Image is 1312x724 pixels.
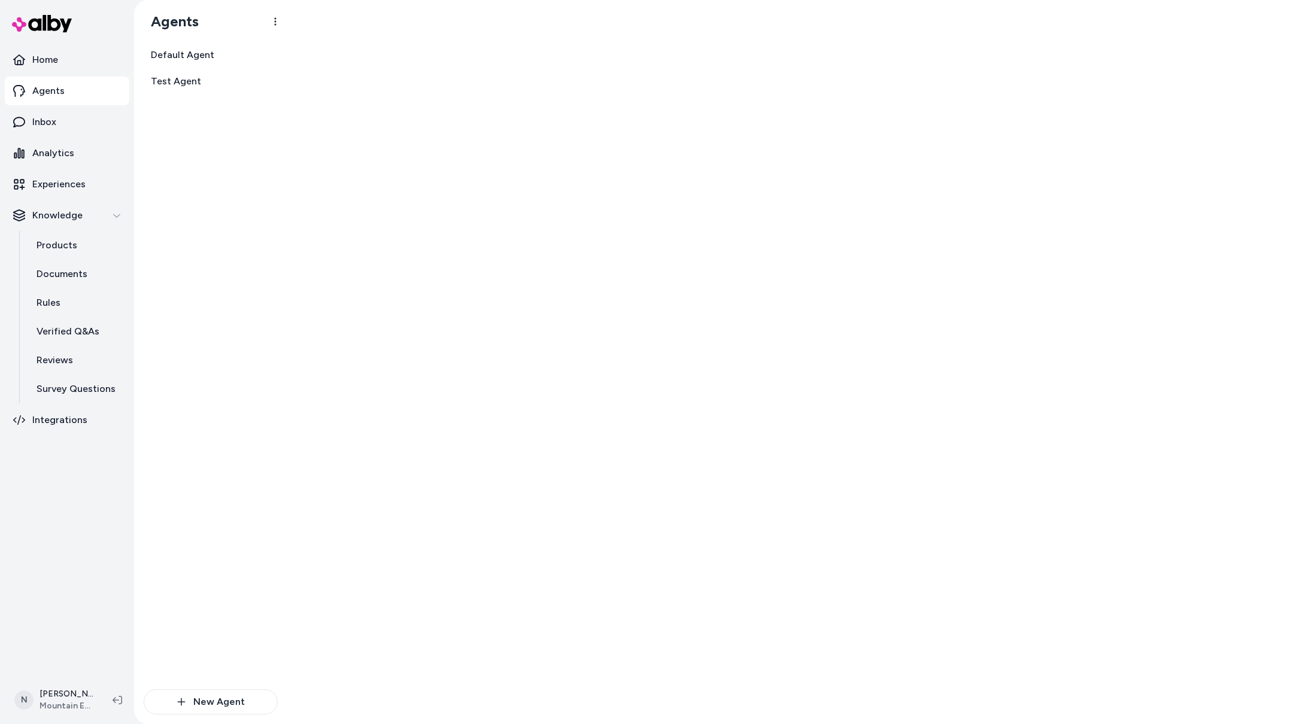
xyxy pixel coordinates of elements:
p: [PERSON_NAME] [40,688,93,700]
p: Inbox [32,115,56,129]
img: alby Logo [12,15,72,32]
p: Survey Questions [37,382,116,396]
button: New Agent [144,689,278,714]
span: Test Agent [151,74,201,89]
p: Experiences [32,177,86,191]
p: Knowledge [32,208,83,223]
a: Rules [25,288,129,317]
button: Knowledge [5,201,129,230]
a: Integrations [5,406,129,434]
p: Verified Q&As [37,324,99,339]
p: Products [37,238,77,253]
a: Analytics [5,139,129,168]
a: Test Agent [144,69,278,93]
span: N [14,690,34,710]
p: Reviews [37,353,73,367]
a: Default Agent [144,43,278,67]
a: Survey Questions [25,375,129,403]
h1: Agents [141,13,199,31]
a: Documents [25,260,129,288]
button: N[PERSON_NAME]Mountain Equipment Company [7,681,103,719]
a: Agents [5,77,129,105]
p: Agents [32,84,65,98]
span: Default Agent [151,48,214,62]
a: Verified Q&As [25,317,129,346]
p: Analytics [32,146,74,160]
p: Documents [37,267,87,281]
p: Rules [37,296,60,310]
a: Reviews [25,346,129,375]
p: Home [32,53,58,67]
a: Home [5,45,129,74]
a: Inbox [5,108,129,136]
a: Products [25,231,129,260]
p: Integrations [32,413,87,427]
a: Experiences [5,170,129,199]
span: Mountain Equipment Company [40,700,93,712]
